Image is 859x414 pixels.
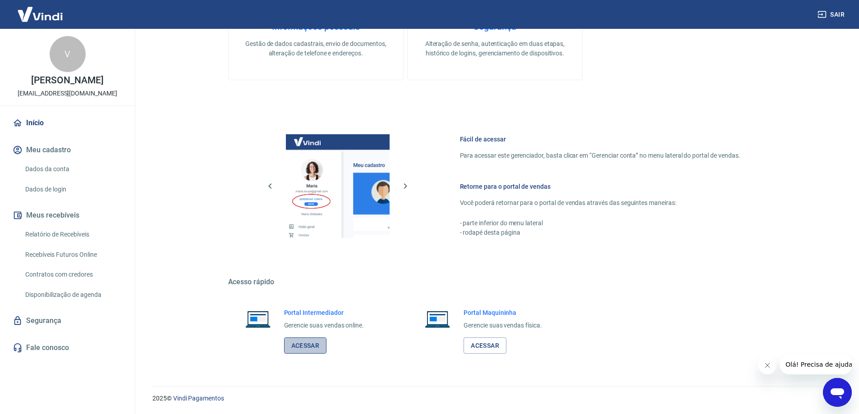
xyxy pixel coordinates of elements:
a: Disponibilização de agenda [22,286,124,304]
button: Meus recebíveis [11,205,124,225]
p: - parte inferior do menu lateral [460,218,740,228]
p: Gerencie suas vendas online. [284,321,364,330]
a: Acessar [464,337,506,354]
img: Imagem da dashboard mostrando o botão de gerenciar conta na sidebar no lado esquerdo [286,134,390,238]
p: 2025 © [152,394,837,403]
h6: Retorne para o portal de vendas [460,182,740,191]
p: Você poderá retornar para o portal de vendas através das seguintes maneiras: [460,198,740,208]
iframe: Mensagem da empresa [780,355,852,374]
button: Sair [816,6,848,23]
iframe: Fechar mensagem [758,356,776,374]
a: Segurança [11,311,124,331]
img: Imagem de um notebook aberto [418,308,456,330]
div: V [50,36,86,72]
h5: Acesso rápido [228,278,762,287]
img: Imagem de um notebook aberto [239,308,277,330]
h6: Portal Intermediador [284,308,364,317]
a: Fale conosco [11,338,124,358]
a: Início [11,113,124,133]
button: Meu cadastro [11,140,124,160]
a: Recebíveis Futuros Online [22,246,124,264]
p: Alteração de senha, autenticação em duas etapas, histórico de logins, gerenciamento de dispositivos. [422,39,568,58]
p: Para acessar este gerenciador, basta clicar em “Gerenciar conta” no menu lateral do portal de ven... [460,151,740,160]
a: Contratos com credores [22,265,124,284]
p: [PERSON_NAME] [31,76,103,85]
h6: Fácil de acessar [460,135,740,144]
a: Acessar [284,337,327,354]
p: - rodapé desta página [460,228,740,237]
p: Gerencie suas vendas física. [464,321,542,330]
p: [EMAIL_ADDRESS][DOMAIN_NAME] [18,89,117,98]
a: Relatório de Recebíveis [22,225,124,244]
a: Dados da conta [22,160,124,178]
img: Vindi [11,0,69,28]
a: Vindi Pagamentos [173,395,224,402]
p: Gestão de dados cadastrais, envio de documentos, alteração de telefone e endereços. [243,39,389,58]
a: Dados de login [22,180,124,199]
iframe: Botão para abrir a janela de mensagens [823,378,852,407]
h6: Portal Maquininha [464,308,542,317]
span: Olá! Precisa de ajuda? [5,6,76,14]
